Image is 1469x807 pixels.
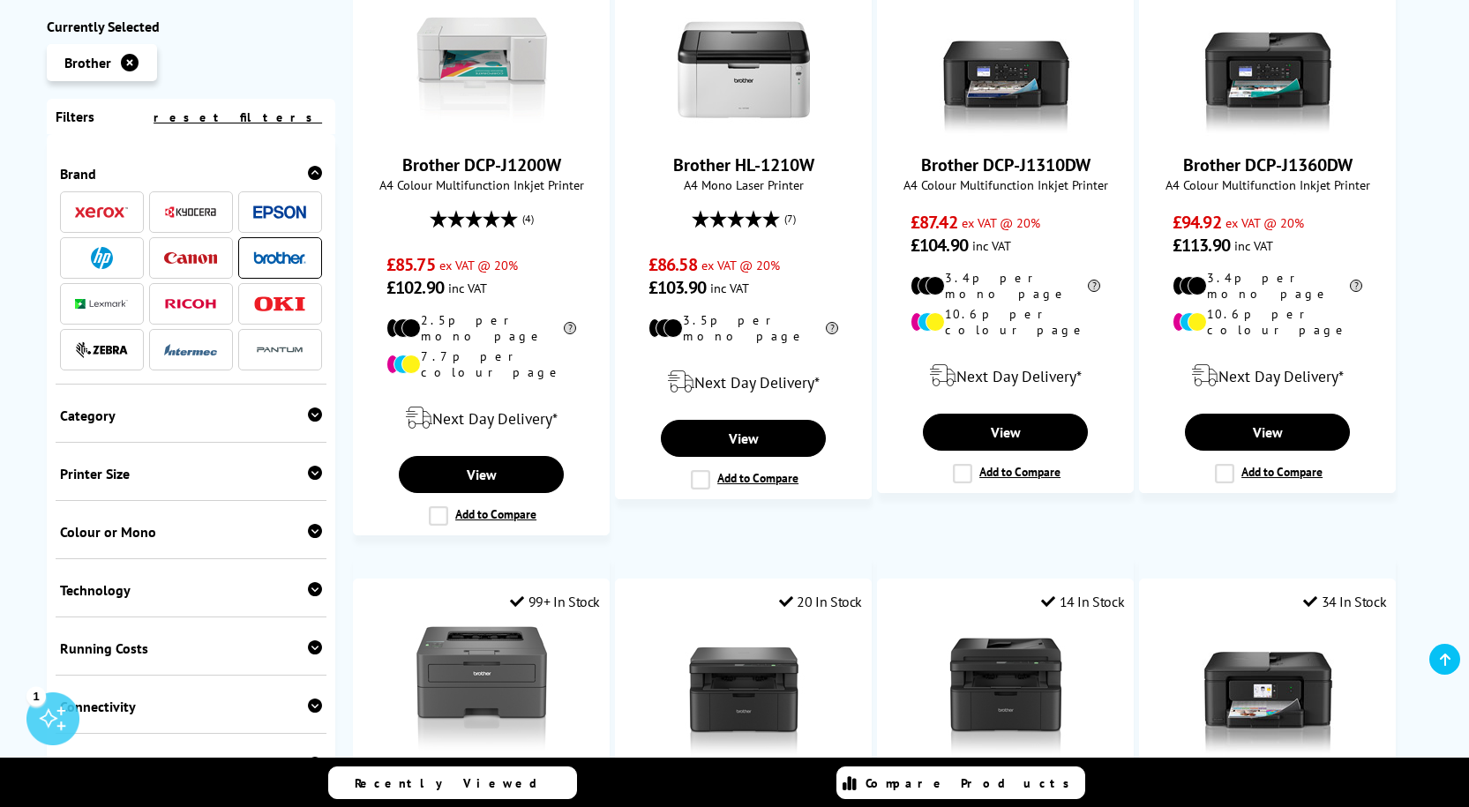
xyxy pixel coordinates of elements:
[60,465,323,482] div: Printer Size
[164,252,217,264] img: Canon
[91,247,113,269] img: HP
[1225,214,1304,231] span: ex VAT @ 20%
[940,4,1072,136] img: Brother DCP-J1310DW
[253,340,306,361] img: Pantum
[386,312,576,344] li: 2.5p per mono page
[386,253,435,276] span: £85.75
[625,357,862,407] div: modal_delivery
[1173,211,1221,234] span: £94.92
[911,270,1100,302] li: 3.4p per mono page
[972,237,1011,254] span: inc VAT
[56,108,94,125] span: Filters
[648,276,706,299] span: £103.90
[923,414,1087,451] a: View
[386,276,444,299] span: £102.90
[164,201,217,223] a: Kyocera
[60,581,323,599] div: Technology
[416,624,548,756] img: Brother HL-L2400DW
[328,766,577,799] a: Recently Viewed
[399,456,563,493] a: View
[1303,593,1386,610] div: 34 In Stock
[911,234,968,257] span: £104.90
[1202,4,1334,136] img: Brother DCP-J1360DW
[164,293,217,315] a: Ricoh
[47,18,336,35] div: Currently Selected
[962,214,1040,231] span: ex VAT @ 20%
[416,122,548,139] a: Brother DCP-J1200W
[439,257,518,273] span: ex VAT @ 20%
[253,296,306,311] img: OKI
[75,293,128,315] a: Lexmark
[253,293,306,315] a: OKI
[355,775,555,791] span: Recently Viewed
[363,393,600,443] div: modal_delivery
[75,247,128,269] a: HP
[386,348,576,380] li: 7.7p per colour page
[836,766,1085,799] a: Compare Products
[701,257,780,273] span: ex VAT @ 20%
[953,464,1061,483] label: Add to Compare
[60,407,323,424] div: Category
[625,176,862,193] span: A4 Mono Laser Printer
[1041,593,1124,610] div: 14 In Stock
[429,506,536,526] label: Add to Compare
[253,247,306,269] a: Brother
[510,593,600,610] div: 99+ In Stock
[522,202,534,235] span: (4)
[75,299,128,310] img: Lexmark
[1202,122,1334,139] a: Brother DCP-J1360DW
[60,639,323,657] div: Running Costs
[60,165,323,183] div: Brand
[26,686,46,706] div: 1
[1202,624,1334,756] img: Brother DCP-J1460DW
[887,351,1124,400] div: modal_delivery
[1149,176,1386,193] span: A4 Colour Multifunction Inkjet Printer
[648,253,697,276] span: £86.58
[887,176,1124,193] span: A4 Colour Multifunction Inkjet Printer
[75,201,128,223] a: Xerox
[1234,237,1273,254] span: inc VAT
[448,280,487,296] span: inc VAT
[710,280,749,296] span: inc VAT
[253,205,306,219] img: Epson
[1215,464,1323,483] label: Add to Compare
[60,756,323,773] div: Functionality
[253,251,306,264] img: Brother
[363,176,600,193] span: A4 Colour Multifunction Inkjet Printer
[64,54,111,71] span: Brother
[164,344,217,356] img: Intermec
[164,299,217,309] img: Ricoh
[75,339,128,361] a: Zebra
[1149,351,1386,400] div: modal_delivery
[678,742,810,759] a: Brother DCP-L1640W
[678,122,810,139] a: Brother HL-1210W
[416,4,548,136] img: Brother DCP-J1200W
[673,153,814,176] a: Brother HL-1210W
[940,742,1072,759] a: Brother DCP-L1660W
[164,205,217,219] img: Kyocera
[866,775,1079,791] span: Compare Products
[1185,414,1349,451] a: View
[416,742,548,759] a: Brother HL-L2400DW
[402,153,561,176] a: Brother DCP-J1200W
[691,470,798,489] label: Add to Compare
[648,312,838,344] li: 3.5p per mono page
[253,201,306,223] a: Epson
[164,247,217,269] a: Canon
[154,109,322,125] a: reset filters
[1202,742,1334,759] a: Brother DCP-J1460DW
[678,624,810,756] img: Brother DCP-L1640W
[75,341,128,359] img: Zebra
[784,202,796,235] span: (7)
[779,593,862,610] div: 20 In Stock
[253,339,306,361] a: Pantum
[60,698,323,715] div: Connectivity
[1173,234,1230,257] span: £113.90
[164,339,217,361] a: Intermec
[60,523,323,541] div: Colour or Mono
[911,211,957,234] span: £87.42
[661,420,825,457] a: View
[1173,270,1362,302] li: 3.4p per mono page
[921,153,1091,176] a: Brother DCP-J1310DW
[940,122,1072,139] a: Brother DCP-J1310DW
